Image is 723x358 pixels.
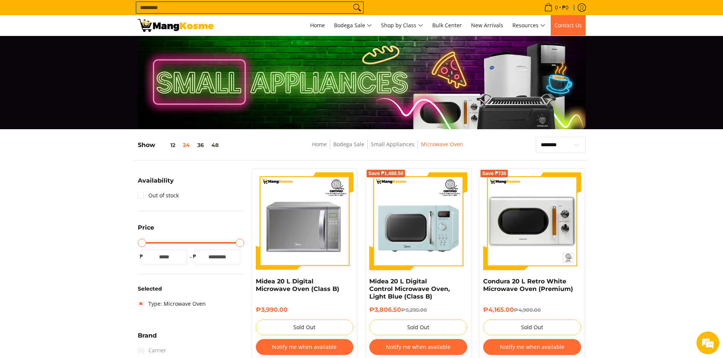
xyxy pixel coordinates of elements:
div: Minimize live chat window [124,4,143,22]
button: Sold Out [369,319,467,335]
span: Bodega Sale [334,21,372,30]
del: ₱5,295.00 [401,307,427,313]
span: 0 [554,5,559,10]
button: 36 [194,142,208,148]
img: Midea 20 L Digital Control Microwave Oven, Light Blue (Class B) [369,172,467,270]
a: Bulk Center [428,15,466,36]
summary: Open [138,225,154,236]
del: ₱4,900.00 [514,307,541,313]
span: Home [310,22,325,29]
summary: Open [138,178,174,189]
span: Resources [512,21,545,30]
span: Price [138,225,154,231]
span: Shop by Class [381,21,423,30]
a: Home [312,141,327,148]
span: New Arrivals [471,22,503,29]
img: condura-vintage-style-20-liter-micowave-oven-with-icc-sticker-class-a-full-front-view-mang-kosme [483,172,581,270]
span: Bulk Center [432,22,462,29]
button: Sold Out [256,319,354,335]
nav: Breadcrumbs [264,140,512,157]
span: Availability [138,178,174,184]
a: Condura 20 L Retro White Microwave Oven (Premium) [483,278,573,292]
a: Bodega Sale [333,141,364,148]
span: Brand [138,333,157,339]
a: Midea 20 L Digital Microwave Oven (Class B) [256,278,339,292]
span: Save ₱1,488.50 [368,171,403,176]
a: New Arrivals [467,15,507,36]
a: Resources [509,15,549,36]
button: Notify me when available [369,339,467,355]
button: Notify me when available [483,339,581,355]
a: Type: Microwave Oven [138,298,206,310]
h5: Show [138,141,222,149]
img: Small Appliances l Mang Kosme: Home Appliances Warehouse Sale Microwave Oven [138,19,214,32]
button: Search [351,2,363,13]
span: Microwave Oven [421,140,463,149]
button: 48 [208,142,222,148]
img: Midea 20 L Digital Microwave Oven (Class B) [256,172,354,270]
h6: ₱4,165.00 [483,306,581,314]
a: Shop by Class [377,15,427,36]
a: Out of stock [138,189,179,202]
a: Bodega Sale [330,15,376,36]
summary: Open [138,333,157,344]
a: Midea 20 L Digital Control Microwave Oven, Light Blue (Class B) [369,278,450,300]
h6: Selected [138,286,244,292]
span: ₱0 [561,5,570,10]
textarea: Type your message and hit 'Enter' [4,207,145,233]
div: Chat with us now [39,42,128,52]
nav: Main Menu [221,15,586,36]
button: 24 [179,142,194,148]
h6: ₱3,806.50 [369,306,467,314]
h6: ₱3,990.00 [256,306,354,314]
button: Sold Out [483,319,581,335]
a: Small Appliances [371,141,414,148]
span: Contact Us [554,22,582,29]
span: Save ₱735 [482,171,506,176]
span: ₱ [191,253,198,260]
button: Notify me when available [256,339,354,355]
span: Carrier [138,344,166,356]
span: We're online! [44,95,105,172]
a: Contact Us [551,15,586,36]
a: Home [306,15,329,36]
span: ₱ [138,253,145,260]
span: • [542,3,571,12]
button: 12 [155,142,179,148]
